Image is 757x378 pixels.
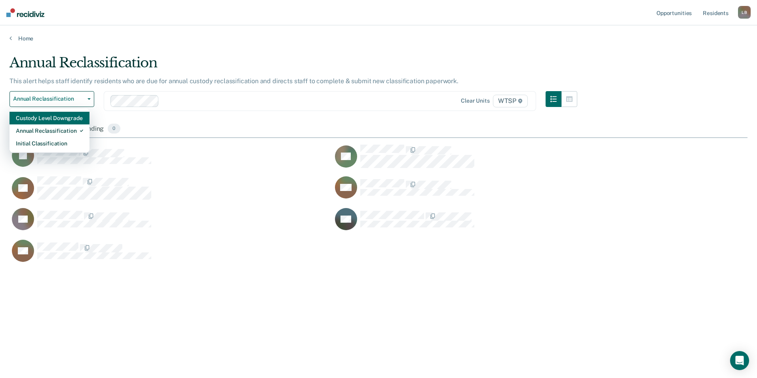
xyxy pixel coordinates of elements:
[461,97,490,104] div: Clear units
[108,124,120,134] span: 0
[13,95,84,102] span: Annual Reclassification
[10,55,577,77] div: Annual Reclassification
[738,6,751,19] button: LB
[333,208,656,239] div: CaseloadOpportunityCell-00643898
[10,208,333,239] div: CaseloadOpportunityCell-00652025
[16,112,83,124] div: Custody Level Downgrade
[6,8,44,17] img: Recidiviz
[738,6,751,19] div: L B
[10,144,333,176] div: CaseloadOpportunityCell-00653247
[10,239,333,271] div: CaseloadOpportunityCell-00629711
[730,351,749,370] div: Open Intercom Messenger
[333,144,656,176] div: CaseloadOpportunityCell-00663909
[78,120,122,138] div: Pending0
[10,77,458,85] p: This alert helps staff identify residents who are due for annual custody reclassification and dir...
[333,176,656,208] div: CaseloadOpportunityCell-00522635
[16,124,83,137] div: Annual Reclassification
[10,91,94,107] button: Annual Reclassification
[16,137,83,150] div: Initial Classification
[10,35,747,42] a: Home
[10,176,333,208] div: CaseloadOpportunityCell-00650565
[493,95,528,107] span: WTSP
